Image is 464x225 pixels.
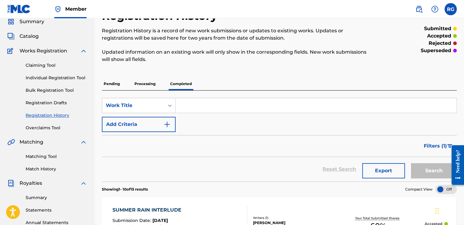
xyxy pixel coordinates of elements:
[447,141,464,190] iframe: Resource Center
[26,100,87,106] a: Registration Drafts
[444,3,457,15] div: User Menu
[415,5,423,13] img: search
[7,33,15,40] img: Catalog
[429,40,451,47] p: rejected
[413,3,425,15] a: Public Search
[421,47,451,54] p: superseded
[420,138,457,154] button: Filters (1)
[355,216,401,220] p: Your Total Submitted Shares:
[7,18,44,25] a: SummarySummary
[362,163,405,178] button: Export
[106,102,161,109] div: Work Title
[427,32,451,40] p: accepted
[20,18,44,25] span: Summary
[102,48,375,63] p: Updated information on an existing work will only show in the corresponding fields. New work subm...
[7,18,15,25] img: Summary
[20,33,39,40] span: Catalog
[405,187,433,192] span: Compact View
[26,112,87,119] a: Registration History
[102,27,375,42] p: Registration History is a record of new work submissions or updates to existing works. Updates or...
[424,142,447,150] span: Filters ( 1 )
[102,98,457,181] form: Search Form
[26,207,87,213] a: Statements
[26,153,87,160] a: Matching Tool
[435,202,439,220] div: Drag
[112,218,152,223] span: Submission Date :
[429,3,441,15] div: Help
[20,180,42,187] span: Royalties
[65,5,87,12] span: Member
[434,196,464,225] iframe: Chat Widget
[253,216,331,220] div: Writers ( 1 )
[26,125,87,131] a: Overclaims Tool
[26,195,87,201] a: Summary
[424,25,451,32] p: submitted
[7,5,31,13] img: MLC Logo
[102,117,176,132] button: Add Criteria
[431,5,438,13] img: help
[20,47,67,55] span: Works Registration
[26,166,87,172] a: Match History
[168,77,194,90] p: Completed
[102,77,122,90] p: Pending
[80,180,87,187] img: expand
[7,180,15,187] img: Royalties
[26,87,87,94] a: Bulk Registration Tool
[7,47,15,55] img: Works Registration
[80,138,87,146] img: expand
[26,62,87,69] a: Claiming Tool
[133,77,157,90] p: Processing
[112,206,184,214] div: SUMMER RAIN INTERLUDE
[80,47,87,55] img: expand
[152,218,168,223] span: [DATE]
[102,187,148,192] p: Showing 1 - 10 of 15 results
[163,121,171,128] img: 9d2ae6d4665cec9f34b9.svg
[20,138,43,146] span: Matching
[54,5,62,13] img: Top Rightsholder
[26,75,87,81] a: Individual Registration Tool
[7,138,15,146] img: Matching
[7,33,39,40] a: CatalogCatalog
